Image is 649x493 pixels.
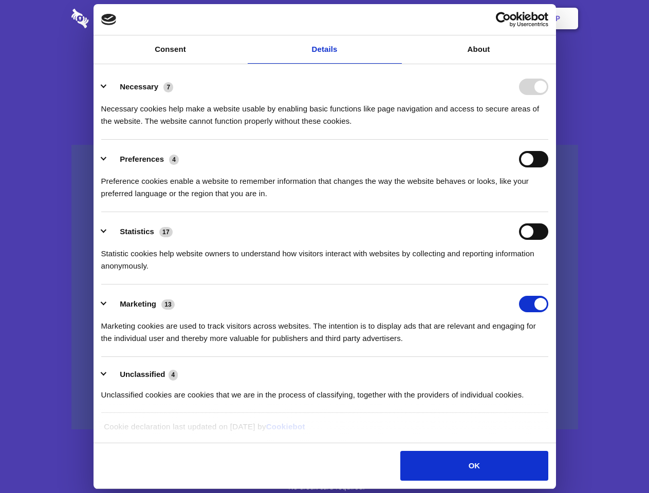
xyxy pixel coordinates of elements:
span: 13 [161,299,175,310]
a: Pricing [302,3,346,34]
a: Login [466,3,511,34]
div: Preference cookies enable a website to remember information that changes the way the website beha... [101,167,548,200]
button: OK [400,451,548,481]
span: 17 [159,227,173,237]
a: Usercentrics Cookiebot - opens in a new window [458,12,548,27]
label: Statistics [120,227,154,236]
h1: Eliminate Slack Data Loss. [71,46,578,83]
a: About [402,35,556,64]
div: Marketing cookies are used to track visitors across websites. The intention is to display ads tha... [101,312,548,345]
span: 4 [169,155,179,165]
div: Necessary cookies help make a website usable by enabling basic functions like page navigation and... [101,95,548,127]
a: Consent [94,35,248,64]
label: Preferences [120,155,164,163]
button: Necessary (7) [101,79,180,95]
button: Marketing (13) [101,296,181,312]
a: Cookiebot [266,422,305,431]
div: Unclassified cookies are cookies that we are in the process of classifying, together with the pro... [101,381,548,401]
button: Unclassified (4) [101,368,184,381]
button: Preferences (4) [101,151,186,167]
h4: Auto-redaction of sensitive data, encrypted data sharing and self-destructing private chats. Shar... [71,93,578,127]
button: Statistics (17) [101,223,179,240]
div: Statistic cookies help website owners to understand how visitors interact with websites by collec... [101,240,548,272]
a: Details [248,35,402,64]
div: Cookie declaration last updated on [DATE] by [96,421,553,441]
label: Marketing [120,299,156,308]
img: logo [101,14,117,25]
span: 7 [163,82,173,92]
img: logo-wordmark-white-trans-d4663122ce5f474addd5e946df7df03e33cb6a1c49d2221995e7729f52c070b2.svg [71,9,159,28]
label: Necessary [120,82,158,91]
a: Contact [417,3,464,34]
span: 4 [169,370,178,380]
iframe: Drift Widget Chat Controller [598,442,637,481]
a: Wistia video thumbnail [71,145,578,430]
